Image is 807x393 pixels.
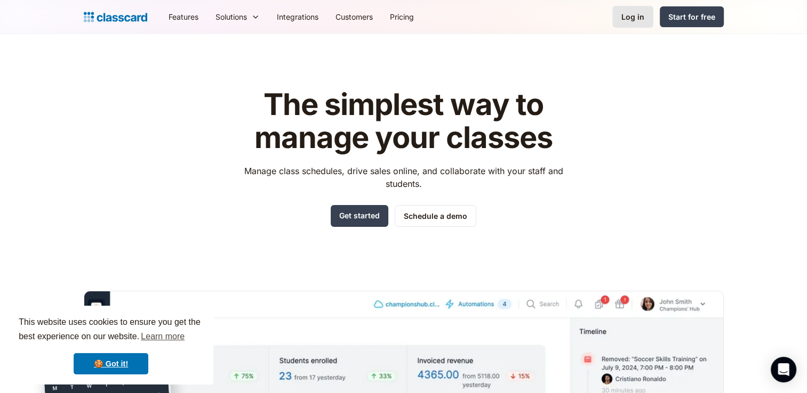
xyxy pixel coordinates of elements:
[668,11,715,22] div: Start for free
[268,5,327,29] a: Integrations
[395,205,476,227] a: Schedule a demo
[19,316,203,345] span: This website uses cookies to ensure you get the best experience on our website.
[327,5,381,29] a: Customers
[84,10,147,24] a: home
[331,205,388,227] a: Get started
[381,5,422,29] a: Pricing
[621,11,644,22] div: Log in
[234,88,573,154] h1: The simplest way to manage your classes
[74,353,148,374] a: dismiss cookie message
[215,11,247,22] div: Solutions
[660,6,724,27] a: Start for free
[9,306,213,384] div: cookieconsent
[234,165,573,190] p: Manage class schedules, drive sales online, and collaborate with your staff and students.
[612,6,653,28] a: Log in
[771,357,796,382] div: Open Intercom Messenger
[139,329,186,345] a: learn more about cookies
[160,5,207,29] a: Features
[207,5,268,29] div: Solutions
